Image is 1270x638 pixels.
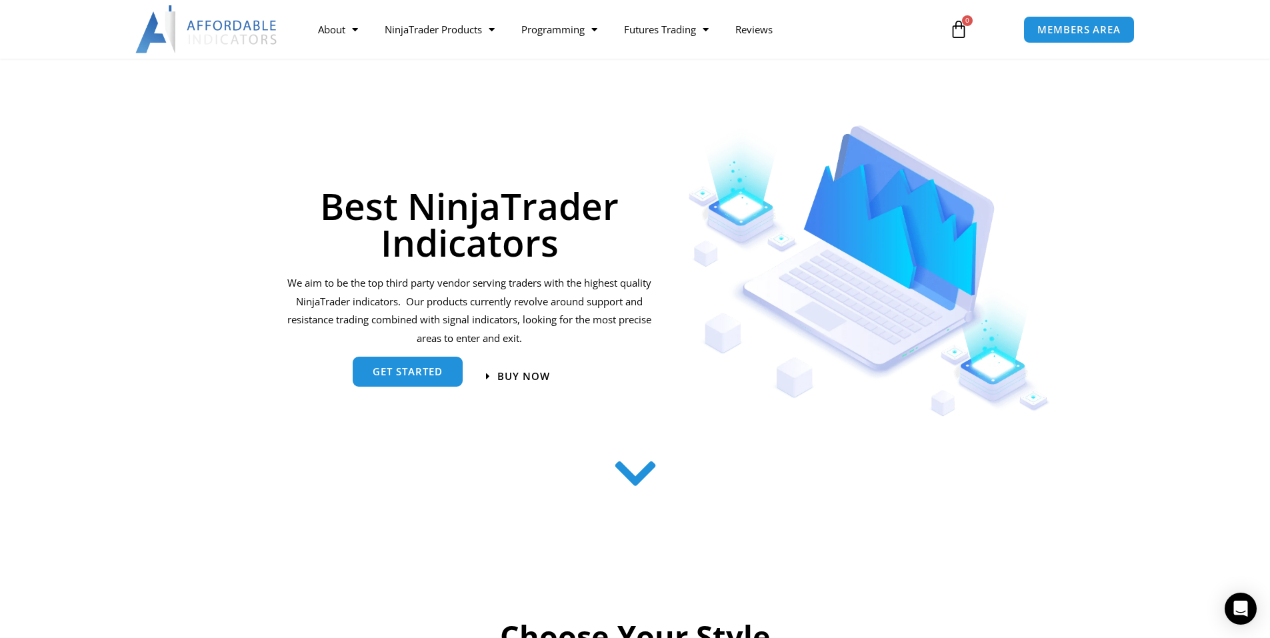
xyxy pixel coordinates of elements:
[1225,593,1257,625] div: Open Intercom Messenger
[305,14,934,45] nav: Menu
[486,371,550,381] a: Buy now
[497,371,550,381] span: Buy now
[962,15,973,26] span: 0
[371,14,508,45] a: NinjaTrader Products
[611,14,722,45] a: Futures Trading
[285,187,654,261] h1: Best NinjaTrader Indicators
[1023,16,1135,43] a: MEMBERS AREA
[1037,25,1121,35] span: MEMBERS AREA
[305,14,371,45] a: About
[688,125,1050,417] img: Indicators 1 | Affordable Indicators – NinjaTrader
[135,5,279,53] img: LogoAI | Affordable Indicators – NinjaTrader
[722,14,786,45] a: Reviews
[373,367,443,377] span: get started
[508,14,611,45] a: Programming
[353,357,463,387] a: get started
[285,274,654,348] p: We aim to be the top third party vendor serving traders with the highest quality NinjaTrader indi...
[929,10,988,49] a: 0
